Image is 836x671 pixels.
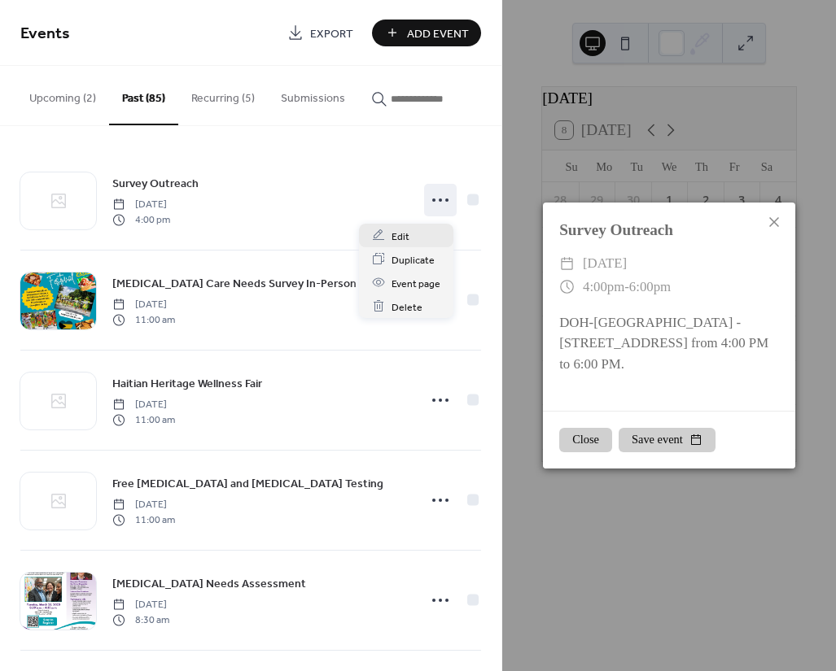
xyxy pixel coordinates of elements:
[112,198,170,212] span: [DATE]
[624,279,629,294] span: -
[112,298,175,312] span: [DATE]
[559,252,575,276] div: ​
[112,474,383,493] a: Free [MEDICAL_DATA] and [MEDICAL_DATA] Testing
[392,228,409,245] span: Edit
[112,476,383,493] span: Free [MEDICAL_DATA] and [MEDICAL_DATA] Testing
[112,376,262,393] span: Haitian Heritage Wellness Fair
[112,598,169,612] span: [DATE]
[112,512,175,527] span: 11:00 am
[392,251,435,268] span: Duplicate
[112,276,408,293] span: [MEDICAL_DATA] Care Needs Survey In-Person Survey Completion Opportunity!
[559,276,575,299] div: ​
[619,428,716,452] button: Save event
[275,20,365,46] a: Export
[112,312,175,327] span: 11:00 am
[543,219,795,242] div: Survey Outreach
[392,275,440,292] span: Event page
[112,174,199,193] a: Survey Outreach
[112,212,170,227] span: 4:00 pm
[268,66,358,124] button: Submissions
[178,66,268,124] button: Recurring (5)
[112,576,306,593] span: [MEDICAL_DATA] Needs Assessment
[112,176,199,193] span: Survey Outreach
[407,25,469,42] span: Add Event
[372,20,481,46] button: Add Event
[629,279,671,294] span: 6:00pm
[112,498,175,512] span: [DATE]
[310,25,353,42] span: Export
[112,412,175,427] span: 11:00 am
[16,66,109,124] button: Upcoming (2)
[543,312,795,394] div: DOH-[GEOGRAPHIC_DATA] - [STREET_ADDRESS] from 4:00 PM to 6:00 PM.
[112,374,262,393] a: Haitian Heritage Wellness Fair
[112,612,169,627] span: 8:30 am
[559,428,612,452] button: Close
[112,398,175,412] span: [DATE]
[392,298,422,316] span: Delete
[583,279,624,294] span: 4:00pm
[20,18,70,50] span: Events
[112,274,408,293] a: [MEDICAL_DATA] Care Needs Survey In-Person Survey Completion Opportunity!
[583,252,627,276] span: [DATE]
[112,574,306,593] a: [MEDICAL_DATA] Needs Assessment
[109,66,178,125] button: Past (85)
